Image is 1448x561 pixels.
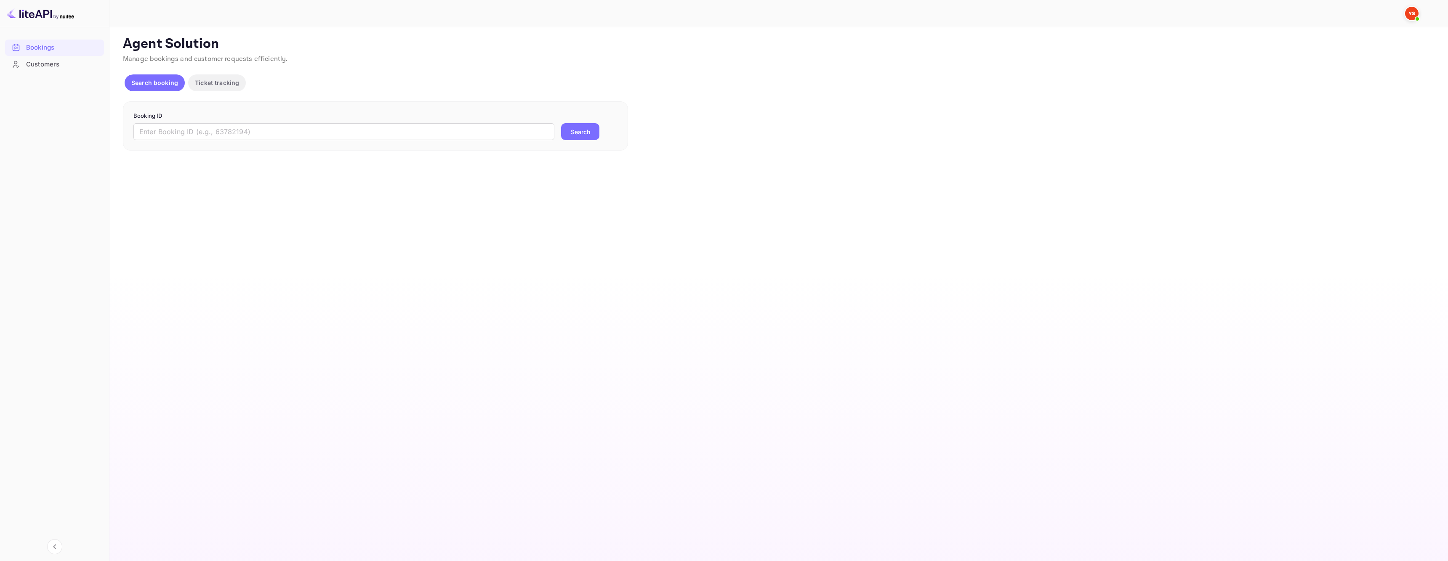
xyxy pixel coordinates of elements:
[7,7,74,20] img: LiteAPI logo
[5,56,104,73] div: Customers
[123,55,288,64] span: Manage bookings and customer requests efficiently.
[26,43,100,53] div: Bookings
[195,78,239,87] p: Ticket tracking
[1405,7,1419,20] img: Yandex Support
[133,123,554,140] input: Enter Booking ID (e.g., 63782194)
[123,36,1433,53] p: Agent Solution
[5,40,104,55] a: Bookings
[47,539,62,554] button: Collapse navigation
[133,112,618,120] p: Booking ID
[5,56,104,72] a: Customers
[131,78,178,87] p: Search booking
[561,123,599,140] button: Search
[26,60,100,69] div: Customers
[5,40,104,56] div: Bookings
